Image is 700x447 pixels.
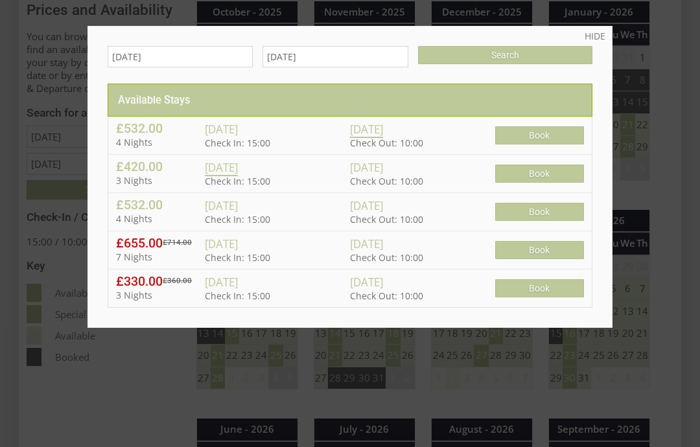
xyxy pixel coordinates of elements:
span: Check In: 15:00 [205,251,270,264]
h4: £532.00 [116,121,205,136]
p: 4 Nights [116,136,205,148]
input: Arrival Date [108,46,253,67]
h4: £655.00 [116,236,205,251]
h4: £330.00 [116,274,205,289]
h4: £420.00 [116,159,205,174]
span: Book [495,126,584,144]
input: Search [418,46,592,64]
span: [DATE] [205,122,238,137]
span: Check Out: 10:00 [350,175,423,187]
strike: £714.00 [163,238,192,247]
span: Check Out: 10:00 [350,251,423,264]
span: [DATE] [205,236,238,251]
p: 3 Nights [116,289,205,301]
span: Book [495,279,584,297]
span: Book [495,241,584,259]
h4: £532.00 [116,198,205,212]
span: [DATE] [205,275,238,290]
span: Book [495,165,584,183]
strike: £360.00 [163,276,192,285]
span: [DATE] [350,275,383,290]
p: 4 Nights [116,212,205,225]
span: [DATE] [350,122,383,138]
span: [DATE] [205,160,238,176]
a: £655.00£714.00 7 Nights [DATE] Check In: 15:00 [DATE] Check Out: 10:00 Book [108,231,592,269]
span: [DATE] [350,198,383,213]
span: [DATE] [205,198,238,213]
span: Check Out: 10:00 [350,213,423,225]
span: Check Out: 10:00 [350,290,423,302]
span: Check Out: 10:00 [350,137,423,149]
span: [DATE] [350,160,383,175]
input: Departure Date (Optional) [262,46,408,67]
p: 7 Nights [116,251,205,263]
span: Check In: 15:00 [205,175,270,187]
a: £330.00£360.00 3 Nights [DATE] Check In: 15:00 [DATE] Check Out: 10:00 Book [108,269,592,307]
p: 3 Nights [116,174,205,187]
a: £532.00 4 Nights [DATE] Check In: 15:00 [DATE] Check Out: 10:00 Book [108,193,592,231]
span: Check In: 15:00 [205,290,270,302]
a: £532.00 4 Nights [DATE] Check In: 15:00 [DATE] Check Out: 10:00 Book [108,117,592,155]
a: HIDE [585,30,605,42]
h3: Available Stays [118,94,582,106]
span: Check In: 15:00 [205,213,270,225]
span: [DATE] [350,236,383,251]
a: £420.00 3 Nights [DATE] Check In: 15:00 [DATE] Check Out: 10:00 Book [108,155,592,193]
span: Check In: 15:00 [205,137,270,149]
span: Book [495,203,584,221]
